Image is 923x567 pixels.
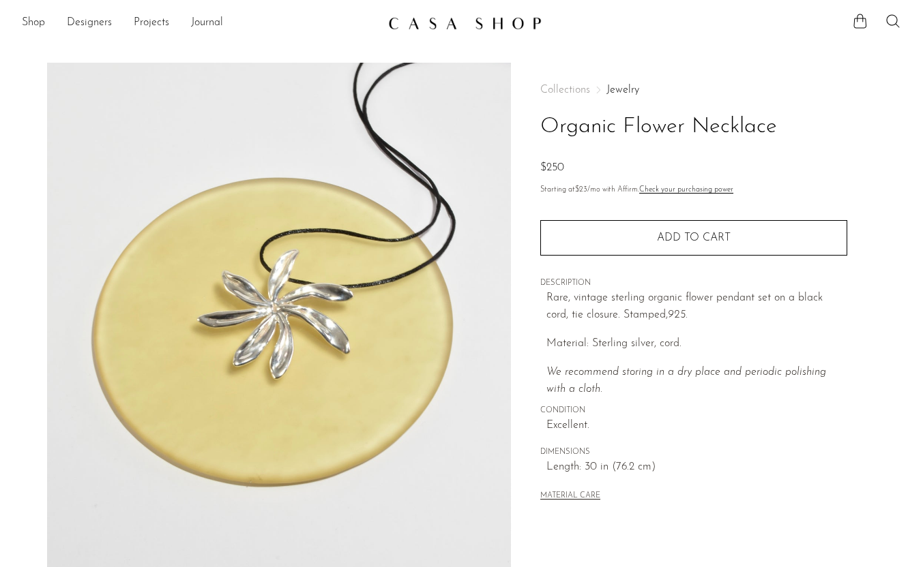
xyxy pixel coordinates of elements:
p: Starting at /mo with Affirm. [540,184,847,196]
a: Journal [191,14,223,32]
span: $250 [540,162,564,173]
button: MATERIAL CARE [540,491,600,502]
button: Add to cart [540,220,847,256]
nav: Breadcrumbs [540,85,847,95]
span: Length: 30 in (76.2 cm) [546,459,847,476]
em: 925. [668,309,688,320]
span: Add to cart [657,232,731,243]
h1: Organic Flower Necklace [540,110,847,144]
span: Collections [540,85,590,95]
i: We recommend storing in a dry place and periodic polishing with a cloth. [546,367,826,395]
a: Designers [67,14,112,32]
nav: Desktop navigation [22,12,377,35]
a: Shop [22,14,45,32]
p: Material: Sterling silver, cord. [546,335,847,353]
a: Projects [134,14,169,32]
ul: NEW HEADER MENU [22,12,377,35]
a: Jewelry [606,85,639,95]
span: DESCRIPTION [540,277,847,290]
span: DIMENSIONS [540,446,847,459]
a: Check your purchasing power - Learn more about Affirm Financing (opens in modal) [639,186,733,194]
span: $23 [575,186,587,194]
span: CONDITION [540,405,847,417]
p: Rare, vintage sterling organic flower pendant set on a black cord, tie closure. Stamped, [546,290,847,324]
span: Excellent. [546,417,847,435]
